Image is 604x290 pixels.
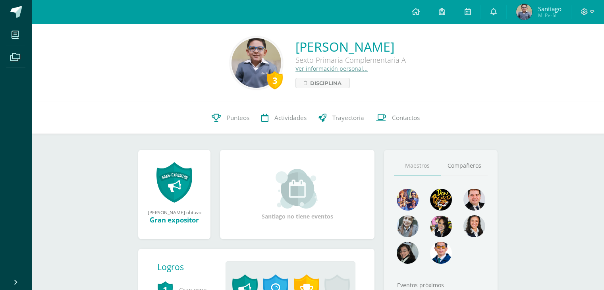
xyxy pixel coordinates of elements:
img: e53b86b2f53db7a0808f2cc4b2925009.png [232,38,281,88]
div: Sexto Primaria Complementaria A [295,55,406,65]
img: 6377130e5e35d8d0020f001f75faf696.png [397,242,419,264]
a: Contactos [370,102,426,134]
div: Eventos próximos [394,281,488,289]
img: 45bd7986b8947ad7e5894cbc9b781108.png [397,215,419,237]
a: Ver información personal... [295,65,368,72]
div: Logros [157,261,219,273]
img: 79570d67cb4e5015f1d97fde0ec62c05.png [463,189,485,211]
img: 88256b496371d55dc06d1c3f8a5004f4.png [397,189,419,211]
a: Actividades [255,102,313,134]
img: ddcb7e3f3dd5693f9a3e043a79a89297.png [430,215,452,237]
div: [PERSON_NAME] obtuvo [146,209,203,215]
span: Disciplina [310,78,342,88]
span: Santiago [538,5,562,13]
img: 878bb1426e4b9fbf16daaceb5d88f554.png [516,4,532,20]
span: Mi Perfil [538,12,562,19]
a: Disciplina [295,78,350,88]
div: 3 [267,71,283,89]
div: Gran expositor [146,215,203,224]
a: Trayectoria [313,102,370,134]
img: 29fc2a48271e3f3676cb2cb292ff2552.png [430,189,452,211]
span: Contactos [392,114,420,122]
span: Punteos [227,114,249,122]
span: Actividades [274,114,307,122]
span: Trayectoria [332,114,364,122]
div: Santiago no tiene eventos [258,169,337,220]
img: event_small.png [276,169,319,209]
img: 7e15a45bc4439684581270cc35259faa.png [463,215,485,237]
a: Compañeros [441,156,488,176]
a: Punteos [206,102,255,134]
a: [PERSON_NAME] [295,38,406,55]
img: 07eb4d60f557dd093c6c8aea524992b7.png [430,242,452,264]
a: Maestros [394,156,441,176]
